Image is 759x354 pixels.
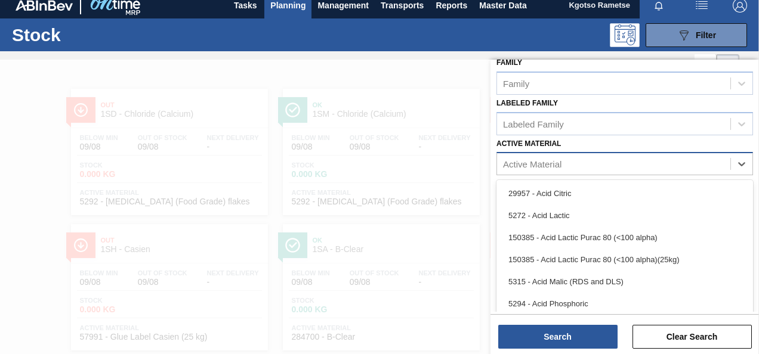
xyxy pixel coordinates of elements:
div: Programming: no user selected [610,23,640,47]
label: Family [496,58,522,67]
div: 5294 - Acid Phosphoric [496,293,753,315]
div: 29957 - Acid Citric [496,182,753,204]
h1: Stock [12,28,177,42]
span: Filter [696,30,716,40]
div: List Vision [695,54,717,77]
div: 5315 - Acid Malic (RDS and DLS) [496,271,753,293]
label: Active Material [496,139,561,148]
div: Labeled Family [503,119,564,129]
div: Active Material [503,159,561,169]
div: 150385 - Acid Lactic Purac 80 (<100 alpha) [496,226,753,249]
label: Labeled Family [496,99,558,107]
div: 5272 - Acid Lactic [496,204,753,226]
div: Card Vision [717,54,739,77]
div: Family [503,78,529,88]
button: Filter [646,23,747,47]
div: 150385 - Acid Lactic Purac 80 (<100 alpha)(25kg) [496,249,753,271]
